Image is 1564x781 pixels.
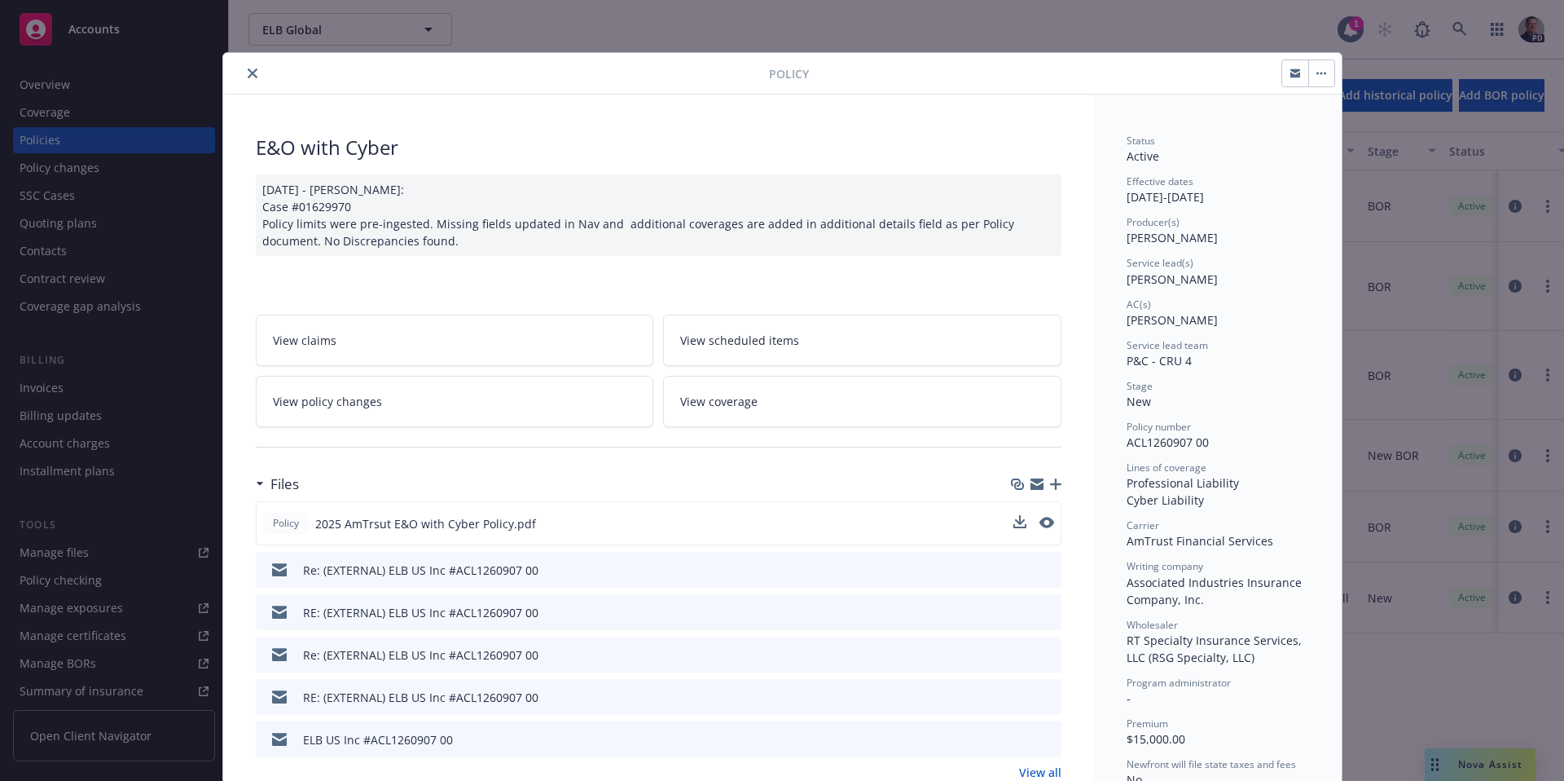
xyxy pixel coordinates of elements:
span: Stage [1127,379,1153,393]
span: [PERSON_NAME] [1127,230,1218,245]
span: Policy [769,65,809,82]
button: preview file [1040,562,1055,579]
span: Writing company [1127,559,1203,573]
div: RE: (EXTERNAL) ELB US Inc #ACL1260907 00 [303,604,538,621]
span: AmTrust Financial Services [1127,533,1273,549]
button: preview file [1040,646,1055,664]
div: RE: (EXTERNAL) ELB US Inc #ACL1260907 00 [303,689,538,706]
span: View claims [273,332,336,349]
div: ELB US Inc #ACL1260907 00 [303,731,453,748]
span: ACL1260907 00 [1127,435,1209,450]
span: P&C - CRU 4 [1127,353,1192,368]
span: Status [1127,134,1155,148]
h3: Files [270,474,299,495]
span: Program administrator [1127,676,1231,690]
span: View scheduled items [680,332,799,349]
span: Newfront will file state taxes and fees [1127,757,1296,771]
div: [DATE] - [DATE] [1127,174,1309,205]
div: E&O with Cyber [256,134,1061,161]
span: Policy [270,516,302,531]
button: download file [1014,604,1027,621]
button: download file [1014,562,1027,579]
span: Associated Industries Insurance Company, Inc. [1127,575,1305,607]
a: View all [1019,764,1061,781]
button: preview file [1040,689,1055,706]
div: Files [256,474,299,495]
span: Effective dates [1127,174,1193,188]
span: View coverage [680,393,758,410]
button: download file [1014,731,1027,748]
span: - [1127,691,1131,706]
button: download file [1013,515,1026,528]
span: Active [1127,148,1159,164]
a: View coverage [663,376,1061,427]
span: Service lead(s) [1127,256,1193,270]
span: [PERSON_NAME] [1127,312,1218,328]
span: New [1127,394,1151,409]
span: Lines of coverage [1127,461,1206,474]
button: download file [1014,646,1027,664]
button: preview file [1039,515,1054,532]
button: download file [1014,689,1027,706]
button: preview file [1040,604,1055,621]
span: AC(s) [1127,298,1151,311]
span: View policy changes [273,393,382,410]
div: Professional Liability [1127,474,1309,492]
span: Premium [1127,717,1168,730]
button: download file [1013,515,1026,532]
div: Cyber Liability [1127,492,1309,509]
button: close [243,64,262,83]
div: Re: (EXTERNAL) ELB US Inc #ACL1260907 00 [303,646,538,664]
button: preview file [1040,731,1055,748]
span: Service lead team [1127,338,1208,352]
span: Producer(s) [1127,215,1180,229]
span: [PERSON_NAME] [1127,271,1218,287]
a: View scheduled items [663,315,1061,366]
span: RT Specialty Insurance Services, LLC (RSG Specialty, LLC) [1127,633,1305,665]
span: Policy number [1127,420,1191,434]
a: View policy changes [256,376,654,427]
div: Re: (EXTERNAL) ELB US Inc #ACL1260907 00 [303,562,538,579]
button: preview file [1039,517,1054,528]
div: [DATE] - [PERSON_NAME]: Case #01629970 Policy limits were pre-ingested. Missing fields updated in... [256,174,1061,256]
span: Wholesaler [1127,618,1178,632]
a: View claims [256,315,654,366]
span: 2025 AmTrsut E&O with Cyber Policy.pdf [315,515,536,532]
span: Carrier [1127,518,1159,532]
span: $15,000.00 [1127,731,1185,747]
